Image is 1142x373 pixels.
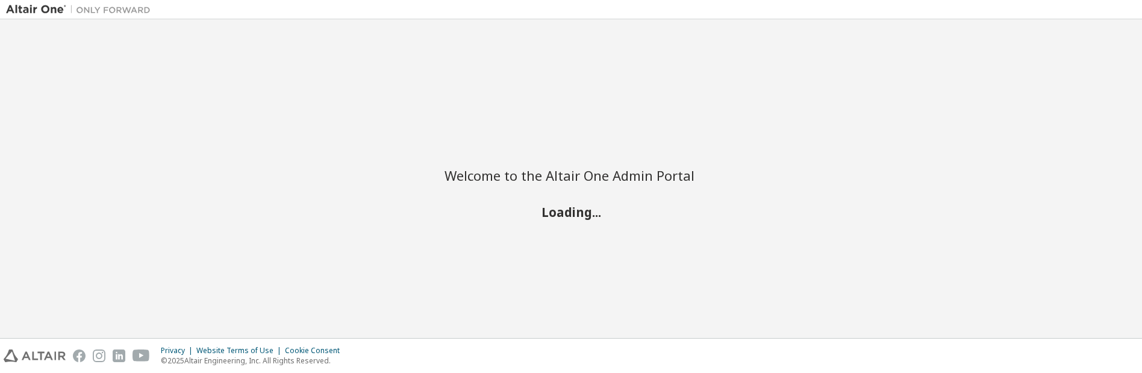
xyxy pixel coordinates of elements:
div: Website Terms of Use [196,346,285,356]
p: © 2025 Altair Engineering, Inc. All Rights Reserved. [161,356,347,366]
h2: Welcome to the Altair One Admin Portal [445,167,697,184]
img: youtube.svg [133,349,150,362]
div: Privacy [161,346,196,356]
h2: Loading... [445,204,697,219]
img: linkedin.svg [113,349,125,362]
img: instagram.svg [93,349,105,362]
img: facebook.svg [73,349,86,362]
img: altair_logo.svg [4,349,66,362]
img: Altair One [6,4,157,16]
div: Cookie Consent [285,346,347,356]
